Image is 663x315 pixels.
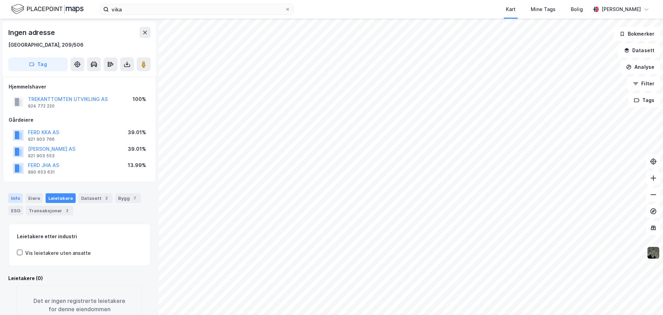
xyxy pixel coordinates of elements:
[103,195,110,202] div: 2
[628,93,660,107] button: Tags
[128,161,146,169] div: 13.99%
[109,4,285,15] input: Søk på adresse, matrikkel, gårdeiere, leietakere eller personer
[64,207,70,214] div: 2
[627,77,660,91] button: Filter
[115,193,141,203] div: Bygg
[620,60,660,74] button: Analyse
[26,193,43,203] div: Eiere
[628,282,663,315] div: Kontrollprogram for chat
[8,193,23,203] div: Info
[8,41,84,49] div: [GEOGRAPHIC_DATA], 209/506
[571,5,583,13] div: Bolig
[9,83,150,91] div: Hjemmelshaver
[28,103,55,109] div: 924 772 220
[531,5,556,13] div: Mine Tags
[25,249,91,257] div: Vis leietakere uten ansatte
[26,206,73,215] div: Transaksjoner
[628,282,663,315] iframe: Chat Widget
[9,116,150,124] div: Gårdeiere
[28,153,55,159] div: 921 903 553
[8,57,68,71] button: Tag
[647,246,660,259] img: 9k=
[8,27,56,38] div: Ingen adresse
[78,193,113,203] div: Datasett
[131,195,138,202] div: 7
[28,137,55,142] div: 921 903 766
[128,145,146,153] div: 39.01%
[8,274,151,282] div: Leietakere (0)
[133,95,146,103] div: 100%
[128,128,146,137] div: 39.01%
[46,193,76,203] div: Leietakere
[8,206,23,215] div: ESG
[28,169,55,175] div: 990 653 631
[614,27,660,41] button: Bokmerker
[11,3,84,15] img: logo.f888ab2527a4732fd821a326f86c7f29.svg
[17,232,142,241] div: Leietakere etter industri
[618,44,660,57] button: Datasett
[602,5,641,13] div: [PERSON_NAME]
[506,5,516,13] div: Kart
